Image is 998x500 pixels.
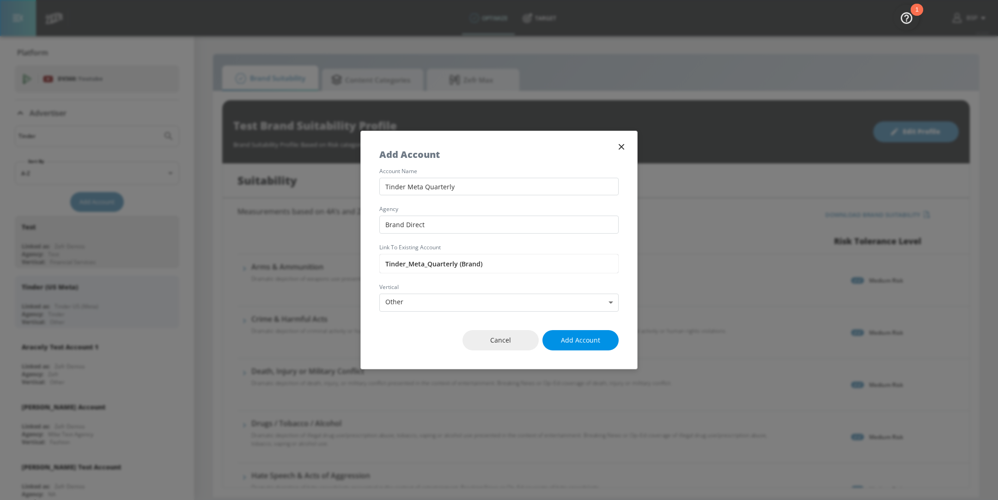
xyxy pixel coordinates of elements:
[379,178,619,196] input: Enter account name
[462,330,539,351] button: Cancel
[379,284,619,290] label: vertical
[379,294,619,312] div: Other
[894,5,919,30] button: Open Resource Center, 1 new notification
[915,10,919,22] div: 1
[542,330,619,351] button: Add Account
[379,169,619,174] label: account name
[379,206,619,212] label: agency
[379,254,619,273] input: Enter account name
[379,245,619,250] label: Link to Existing Account
[561,335,600,346] span: Add Account
[379,150,440,159] h5: Add Account
[481,335,520,346] span: Cancel
[379,216,619,234] input: Enter agency name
